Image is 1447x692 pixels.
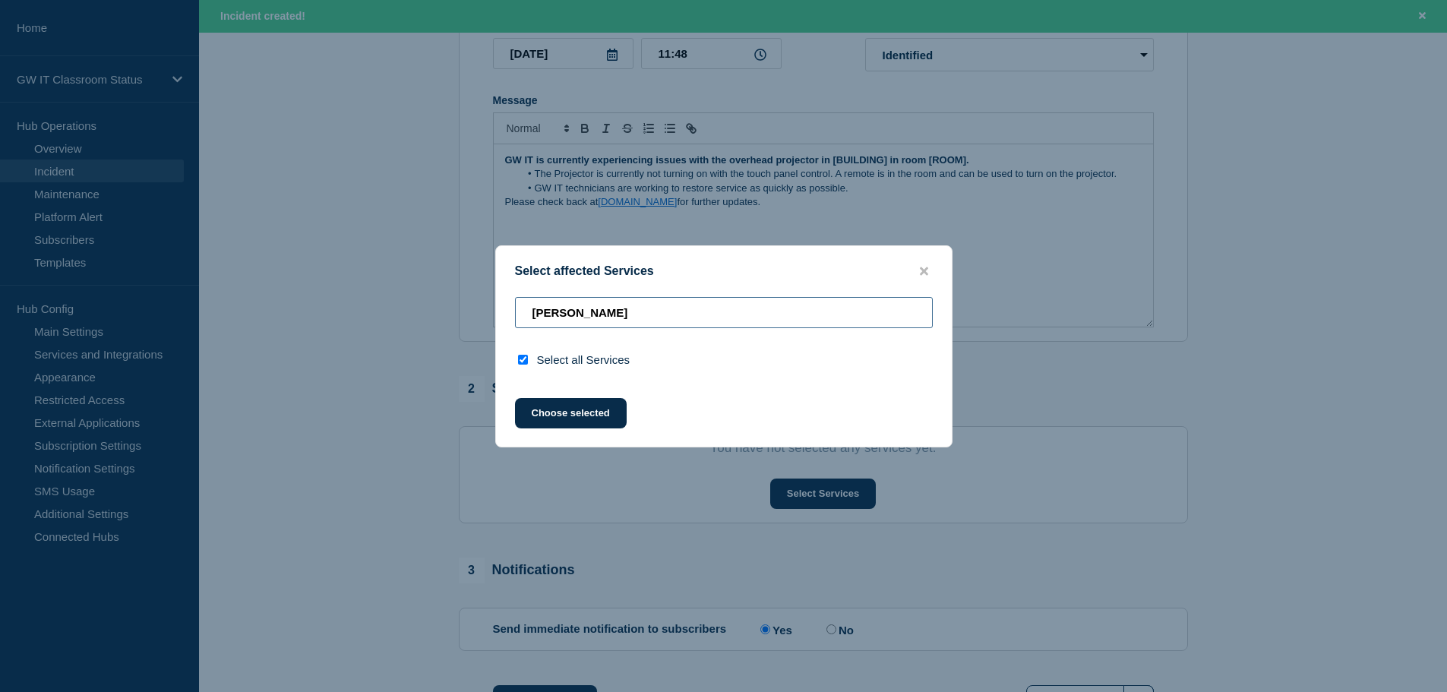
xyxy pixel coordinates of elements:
input: Search [515,297,933,328]
span: Select all Services [537,353,630,366]
button: Choose selected [515,398,627,428]
div: Select affected Services [496,264,952,279]
input: select all checkbox [518,355,528,365]
button: close button [915,264,933,279]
